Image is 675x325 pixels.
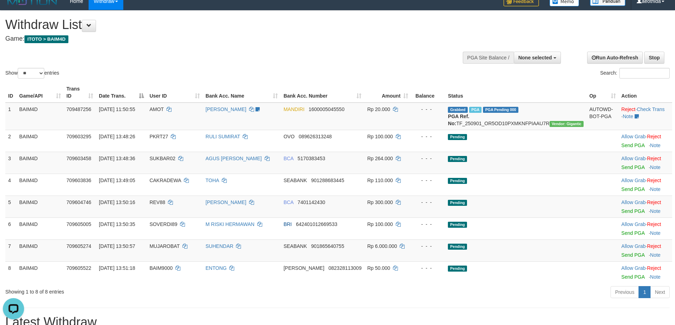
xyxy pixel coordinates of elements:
a: Note [650,252,661,258]
a: Reject [647,243,661,249]
span: Rp 50.000 [367,265,390,271]
a: Note [650,274,661,280]
a: Allow Grab [621,134,646,139]
th: Amount: activate to sort column ascending [364,82,411,103]
span: Pending [448,222,467,228]
span: Pending [448,244,467,250]
span: · [621,243,647,249]
span: BRI [283,221,292,227]
a: Allow Grab [621,243,646,249]
td: 8 [5,261,16,283]
th: Game/API: activate to sort column ascending [16,82,63,103]
div: - - - [414,155,442,162]
th: Bank Acc. Number: activate to sort column ascending [281,82,364,103]
a: Note [650,164,661,170]
a: Reject [621,106,636,112]
th: Date Trans.: activate to sort column descending [96,82,147,103]
div: - - - [414,199,442,206]
b: PGA Ref. No: [448,114,469,126]
a: Reject [647,199,661,205]
td: 1 [5,103,16,130]
a: AGUS [PERSON_NAME] [206,156,262,161]
a: Note [650,208,661,214]
span: BAIM9000 [150,265,173,271]
th: Bank Acc. Name: activate to sort column ascending [203,82,281,103]
span: 709603836 [67,178,91,183]
span: SOVERDI89 [150,221,178,227]
span: · [621,221,647,227]
span: [DATE] 13:50:16 [99,199,135,205]
a: Send PGA [621,143,645,148]
span: MANDIRI [283,106,304,112]
td: · [619,261,672,283]
a: Reject [647,134,661,139]
span: Rp 264.000 [367,156,393,161]
a: ENTONG [206,265,227,271]
span: Rp 300.000 [367,199,393,205]
a: Send PGA [621,252,645,258]
td: 4 [5,174,16,196]
h1: Withdraw List [5,18,443,32]
span: · [621,199,647,205]
a: 1 [639,286,651,298]
a: Next [650,286,670,298]
a: Send PGA [621,164,645,170]
span: Grabbed [448,107,468,113]
span: SEABANK [283,243,307,249]
span: Copy 089626313248 to clipboard [299,134,332,139]
span: · [621,156,647,161]
span: Pending [448,200,467,206]
span: Copy 901288683445 to clipboard [311,178,344,183]
a: [PERSON_NAME] [206,106,246,112]
th: ID [5,82,16,103]
a: Send PGA [621,208,645,214]
td: TF_250901_OR5OD10PXMKNFPIAAU7R [445,103,586,130]
span: [DATE] 13:50:57 [99,243,135,249]
td: 3 [5,152,16,174]
span: Copy 082328113009 to clipboard [328,265,361,271]
button: Open LiveChat chat widget [3,3,24,24]
span: Pending [448,178,467,184]
th: Balance [411,82,445,103]
a: Allow Grab [621,156,646,161]
a: Check Trans [637,106,665,112]
span: Copy 642401012669533 to clipboard [296,221,337,227]
span: AMOT [150,106,164,112]
span: · [621,178,647,183]
td: · [619,130,672,152]
td: BAIM4D [16,239,63,261]
span: 709487256 [67,106,91,112]
td: BAIM4D [16,103,63,130]
span: Rp 110.000 [367,178,393,183]
a: Note [650,230,661,236]
span: [DATE] 13:48:36 [99,156,135,161]
span: BCA [283,156,293,161]
span: Copy 1600005045550 to clipboard [309,106,344,112]
a: Previous [611,286,639,298]
span: CAKRADEWA [150,178,181,183]
span: Vendor URL: https://order5.1velocity.biz [550,121,584,127]
a: SUHENDAR [206,243,234,249]
div: - - - [414,177,442,184]
a: Note [650,143,661,148]
a: [PERSON_NAME] [206,199,246,205]
span: SUKBAR02 [150,156,175,161]
span: Copy 5170383453 to clipboard [298,156,325,161]
td: BAIM4D [16,196,63,217]
div: - - - [414,243,442,250]
a: Reject [647,221,661,227]
span: Rp 100.000 [367,134,393,139]
span: Pending [448,156,467,162]
div: PGA Site Balance / [463,52,514,64]
span: OVO [283,134,294,139]
td: BAIM4D [16,130,63,152]
span: · [621,134,647,139]
span: Pending [448,134,467,140]
a: Stop [644,52,664,64]
span: 709603295 [67,134,91,139]
span: Copy 901865640755 to clipboard [311,243,344,249]
span: · [621,265,647,271]
span: 709604746 [67,199,91,205]
a: Allow Grab [621,221,646,227]
span: 709603458 [67,156,91,161]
